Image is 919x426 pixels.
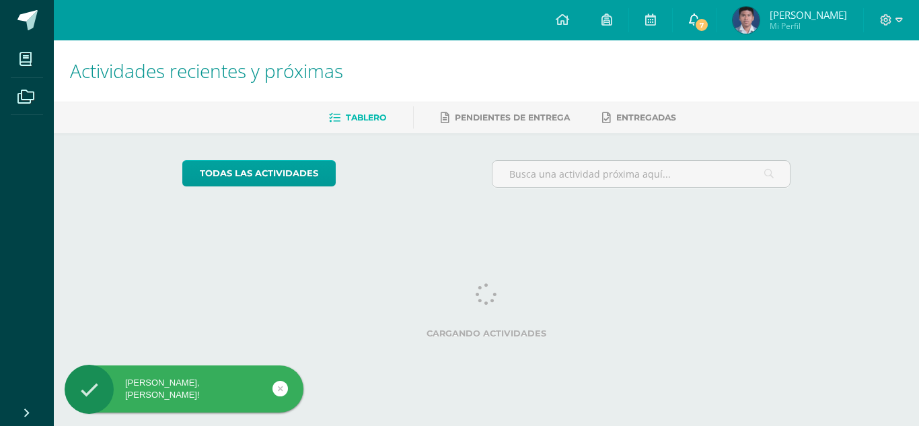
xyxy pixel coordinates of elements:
[182,328,791,339] label: Cargando actividades
[65,377,303,401] div: [PERSON_NAME], [PERSON_NAME]!
[770,20,847,32] span: Mi Perfil
[441,107,570,129] a: Pendientes de entrega
[182,160,336,186] a: todas las Actividades
[770,8,847,22] span: [PERSON_NAME]
[329,107,386,129] a: Tablero
[455,112,570,122] span: Pendientes de entrega
[70,58,343,83] span: Actividades recientes y próximas
[694,17,709,32] span: 7
[492,161,791,187] input: Busca una actividad próxima aquí...
[346,112,386,122] span: Tablero
[602,107,676,129] a: Entregadas
[733,7,760,34] img: c7adf94728d711ccc9dcd835d232940d.png
[616,112,676,122] span: Entregadas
